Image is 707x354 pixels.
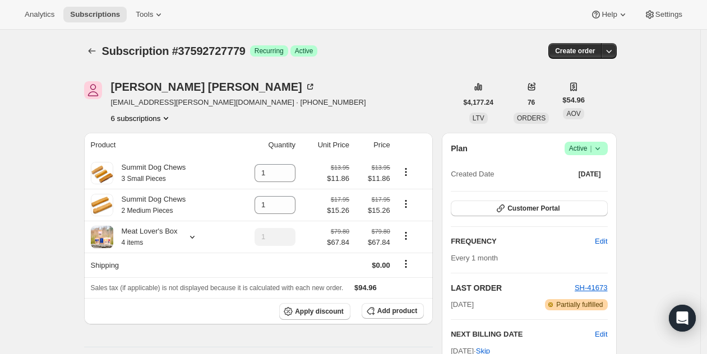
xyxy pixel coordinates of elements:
[451,201,607,216] button: Customer Portal
[507,204,560,213] span: Customer Portal
[572,166,608,182] button: [DATE]
[356,173,390,184] span: $11.86
[331,196,349,203] small: $17.95
[451,169,494,180] span: Created Date
[464,98,493,107] span: $4,177.24
[91,226,113,248] img: product img
[113,162,186,184] div: Summit Dog Chews
[331,228,349,235] small: $79.80
[113,226,178,248] div: Meat Lover's Box
[397,258,415,270] button: Shipping actions
[70,10,120,19] span: Subscriptions
[356,237,390,248] span: $67.84
[595,236,607,247] span: Edit
[25,10,54,19] span: Analytics
[562,95,585,106] span: $54.96
[473,114,484,122] span: LTV
[299,133,353,157] th: Unit Price
[555,46,595,55] span: Create order
[327,173,349,184] span: $11.86
[372,164,390,171] small: $13.95
[91,194,113,216] img: product img
[279,303,350,320] button: Apply discount
[451,329,595,340] h2: NEXT BILLING DATE
[451,254,498,262] span: Every 1 month
[584,7,635,22] button: Help
[113,194,186,216] div: Summit Dog Chews
[517,114,546,122] span: ORDERS
[18,7,61,22] button: Analytics
[84,81,102,99] span: Juliana McLaughlin
[590,144,592,153] span: |
[637,7,689,22] button: Settings
[111,97,366,108] span: [EMAIL_ADDRESS][PERSON_NAME][DOMAIN_NAME] · [PHONE_NUMBER]
[397,198,415,210] button: Product actions
[451,236,595,247] h2: FREQUENCY
[397,230,415,242] button: Product actions
[451,282,575,294] h2: LAST ORDER
[602,10,617,19] span: Help
[655,10,682,19] span: Settings
[575,283,608,292] a: SH-41673
[63,7,127,22] button: Subscriptions
[362,303,424,319] button: Add product
[331,164,349,171] small: $13.95
[232,133,299,157] th: Quantity
[136,10,153,19] span: Tools
[129,7,171,22] button: Tools
[91,162,113,184] img: product img
[397,166,415,178] button: Product actions
[122,239,144,246] small: 4 items
[84,43,100,59] button: Subscriptions
[255,46,284,55] span: Recurring
[353,133,394,157] th: Price
[569,143,603,154] span: Active
[556,300,603,309] span: Partially fulfilled
[669,305,696,332] div: Open Intercom Messenger
[295,46,313,55] span: Active
[451,143,468,154] h2: Plan
[588,232,614,250] button: Edit
[575,282,608,294] button: SH-41673
[595,329,607,340] button: Edit
[372,228,390,235] small: $79.80
[295,307,344,316] span: Apply discount
[451,299,474,310] span: [DATE]
[102,45,246,57] span: Subscription #37592727779
[548,43,602,59] button: Create order
[528,98,535,107] span: 76
[566,110,580,118] span: AOV
[84,133,232,157] th: Product
[91,284,344,292] span: Sales tax (if applicable) is not displayed because it is calculated with each new order.
[327,237,349,248] span: $67.84
[356,205,390,216] span: $15.26
[377,306,417,315] span: Add product
[111,81,316,92] div: [PERSON_NAME] [PERSON_NAME]
[457,95,500,110] button: $4,177.24
[354,283,377,292] span: $94.96
[521,95,542,110] button: 76
[579,170,601,179] span: [DATE]
[122,175,166,183] small: 3 Small Pieces
[122,207,173,215] small: 2 Medium Pieces
[372,196,390,203] small: $17.95
[372,261,390,269] span: $0.00
[111,113,172,124] button: Product actions
[84,253,232,277] th: Shipping
[327,205,349,216] span: $15.26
